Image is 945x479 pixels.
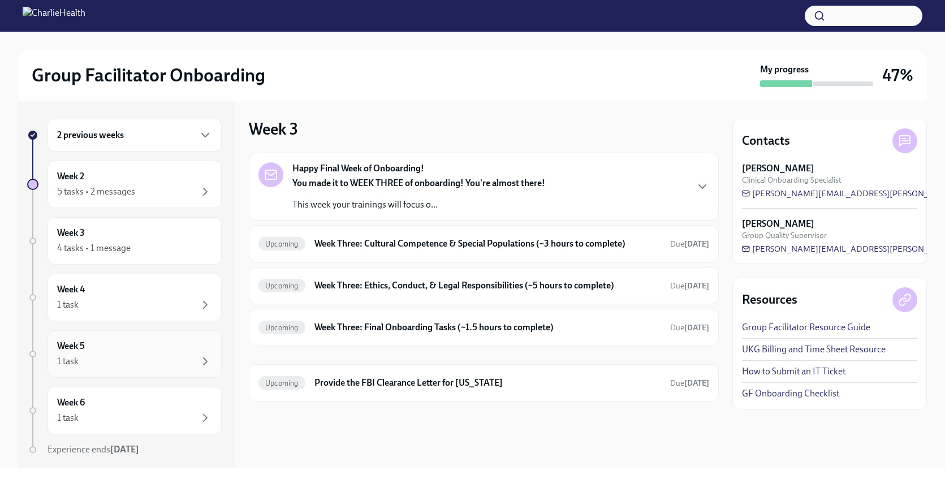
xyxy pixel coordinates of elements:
[742,132,790,149] h4: Contacts
[57,340,85,352] h6: Week 5
[27,161,222,208] a: Week 25 tasks • 2 messages
[258,379,305,387] span: Upcoming
[258,318,709,336] a: UpcomingWeek Three: Final Onboarding Tasks (~1.5 hours to complete)Due[DATE]
[684,281,709,291] strong: [DATE]
[292,178,545,188] strong: You made it to WEEK THREE of onboarding! You're almost there!
[57,170,84,183] h6: Week 2
[670,239,709,249] span: Due
[57,283,85,296] h6: Week 4
[258,235,709,253] a: UpcomingWeek Three: Cultural Competence & Special Populations (~3 hours to complete)Due[DATE]
[742,343,886,356] a: UKG Billing and Time Sheet Resource
[882,65,913,85] h3: 47%
[110,444,139,455] strong: [DATE]
[27,330,222,378] a: Week 51 task
[57,355,79,368] div: 1 task
[742,365,845,378] a: How to Submit an IT Ticket
[670,323,709,333] span: Due
[48,119,222,152] div: 2 previous weeks
[314,279,661,292] h6: Week Three: Ethics, Conduct, & Legal Responsibilities (~5 hours to complete)
[670,281,709,291] span: Due
[27,274,222,321] a: Week 41 task
[32,64,265,87] h2: Group Facilitator Onboarding
[292,162,424,175] strong: Happy Final Week of Onboarding!
[57,227,85,239] h6: Week 3
[684,323,709,333] strong: [DATE]
[57,129,124,141] h6: 2 previous weeks
[292,198,545,211] p: This week your trainings will focus o...
[314,321,661,334] h6: Week Three: Final Onboarding Tasks (~1.5 hours to complete)
[742,387,839,400] a: GF Onboarding Checklist
[670,322,709,333] span: September 27th, 2025 10:00
[258,277,709,295] a: UpcomingWeek Three: Ethics, Conduct, & Legal Responsibilities (~5 hours to complete)Due[DATE]
[742,291,797,308] h4: Resources
[27,387,222,434] a: Week 61 task
[742,230,827,241] span: Group Quality Supervisor
[670,378,709,388] span: Due
[742,321,870,334] a: Group Facilitator Resource Guide
[670,281,709,291] span: September 29th, 2025 10:00
[258,323,305,332] span: Upcoming
[249,119,298,139] h3: Week 3
[670,378,709,389] span: October 14th, 2025 10:00
[57,242,131,254] div: 4 tasks • 1 message
[57,185,135,198] div: 5 tasks • 2 messages
[670,239,709,249] span: September 29th, 2025 10:00
[258,282,305,290] span: Upcoming
[23,7,85,25] img: CharlieHealth
[684,239,709,249] strong: [DATE]
[742,175,842,185] span: Clinical Onboarding Specialist
[314,377,661,389] h6: Provide the FBI Clearance Letter for [US_STATE]
[684,378,709,388] strong: [DATE]
[760,63,809,76] strong: My progress
[57,412,79,424] div: 1 task
[742,162,814,175] strong: [PERSON_NAME]
[57,396,85,409] h6: Week 6
[57,299,79,311] div: 1 task
[258,240,305,248] span: Upcoming
[314,238,661,250] h6: Week Three: Cultural Competence & Special Populations (~3 hours to complete)
[742,218,814,230] strong: [PERSON_NAME]
[258,374,709,392] a: UpcomingProvide the FBI Clearance Letter for [US_STATE]Due[DATE]
[48,444,139,455] span: Experience ends
[27,217,222,265] a: Week 34 tasks • 1 message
